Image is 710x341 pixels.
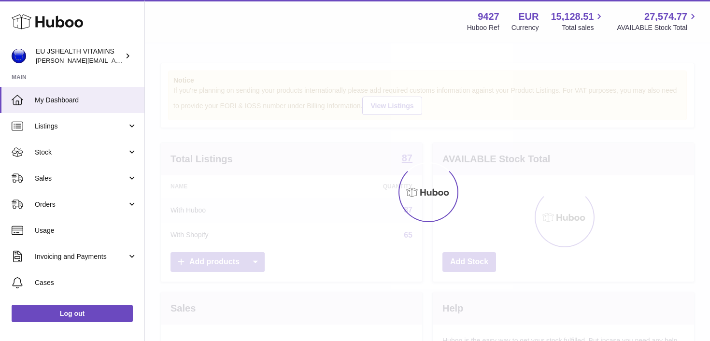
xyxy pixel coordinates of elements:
span: AVAILABLE Stock Total [617,23,698,32]
span: Cases [35,278,137,287]
div: Currency [511,23,539,32]
span: 27,574.77 [644,10,687,23]
span: Invoicing and Payments [35,252,127,261]
span: Usage [35,226,137,235]
a: 15,128.51 Total sales [551,10,605,32]
strong: 9427 [478,10,499,23]
span: Listings [35,122,127,131]
div: EU JSHEALTH VITAMINS [36,47,123,65]
a: 27,574.77 AVAILABLE Stock Total [617,10,698,32]
span: 15,128.51 [551,10,594,23]
img: laura@jessicasepel.com [12,49,26,63]
div: Huboo Ref [467,23,499,32]
a: Log out [12,305,133,322]
span: Orders [35,200,127,209]
span: Total sales [562,23,605,32]
span: [PERSON_NAME][EMAIL_ADDRESS][DOMAIN_NAME] [36,57,194,64]
span: Stock [35,148,127,157]
strong: EUR [518,10,539,23]
span: My Dashboard [35,96,137,105]
span: Sales [35,174,127,183]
